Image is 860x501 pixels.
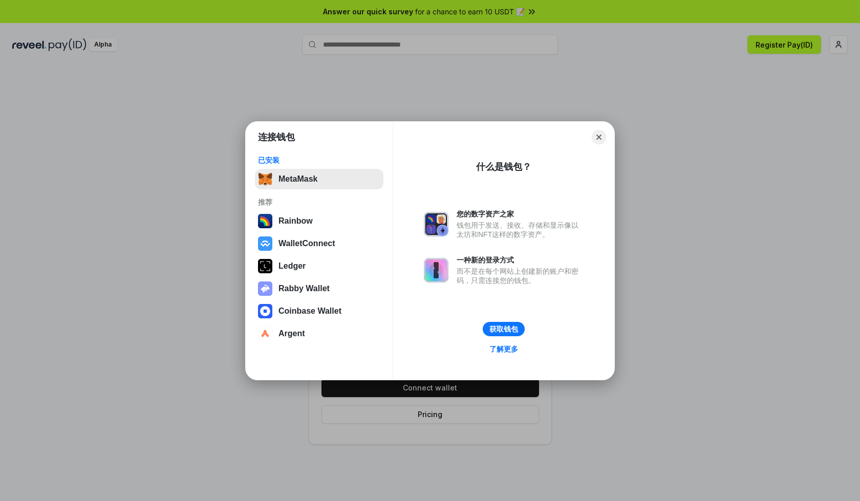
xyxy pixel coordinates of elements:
[278,175,317,184] div: MetaMask
[258,156,380,165] div: 已安装
[278,307,341,316] div: Coinbase Wallet
[278,216,313,226] div: Rainbow
[457,209,584,219] div: 您的数字资产之家
[278,329,305,338] div: Argent
[258,236,272,251] img: svg+xml,%3Csvg%20width%3D%2228%22%20height%3D%2228%22%20viewBox%3D%220%200%2028%2028%22%20fill%3D...
[457,255,584,265] div: 一种新的登录方式
[258,259,272,273] img: svg+xml,%3Csvg%20xmlns%3D%22http%3A%2F%2Fwww.w3.org%2F2000%2Fsvg%22%20width%3D%2228%22%20height%3...
[255,278,383,299] button: Rabby Wallet
[258,131,295,143] h1: 连接钱包
[476,161,531,173] div: 什么是钱包？
[255,301,383,321] button: Coinbase Wallet
[255,233,383,254] button: WalletConnect
[258,198,380,207] div: 推荐
[278,262,306,271] div: Ledger
[424,258,448,282] img: svg+xml,%3Csvg%20xmlns%3D%22http%3A%2F%2Fwww.w3.org%2F2000%2Fsvg%22%20fill%3D%22none%22%20viewBox...
[489,344,518,354] div: 了解更多
[258,172,272,186] img: svg+xml,%3Csvg%20fill%3D%22none%22%20height%3D%2233%22%20viewBox%3D%220%200%2035%2033%22%20width%...
[255,256,383,276] button: Ledger
[483,342,524,356] a: 了解更多
[489,324,518,334] div: 获取钱包
[278,284,330,293] div: Rabby Wallet
[255,323,383,344] button: Argent
[483,322,525,336] button: 获取钱包
[424,212,448,236] img: svg+xml,%3Csvg%20xmlns%3D%22http%3A%2F%2Fwww.w3.org%2F2000%2Fsvg%22%20fill%3D%22none%22%20viewBox...
[278,239,335,248] div: WalletConnect
[258,214,272,228] img: svg+xml,%3Csvg%20width%3D%22120%22%20height%3D%22120%22%20viewBox%3D%220%200%20120%20120%22%20fil...
[258,304,272,318] img: svg+xml,%3Csvg%20width%3D%2228%22%20height%3D%2228%22%20viewBox%3D%220%200%2028%2028%22%20fill%3D...
[255,211,383,231] button: Rainbow
[258,281,272,296] img: svg+xml,%3Csvg%20xmlns%3D%22http%3A%2F%2Fwww.w3.org%2F2000%2Fsvg%22%20fill%3D%22none%22%20viewBox...
[457,221,584,239] div: 钱包用于发送、接收、存储和显示像以太坊和NFT这样的数字资产。
[258,326,272,341] img: svg+xml,%3Csvg%20width%3D%2228%22%20height%3D%2228%22%20viewBox%3D%220%200%2028%2028%22%20fill%3D...
[592,130,606,144] button: Close
[457,267,584,285] div: 而不是在每个网站上创建新的账户和密码，只需连接您的钱包。
[255,169,383,189] button: MetaMask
